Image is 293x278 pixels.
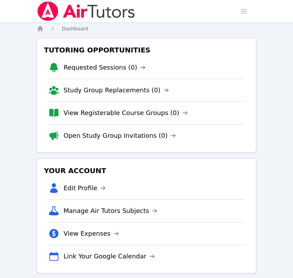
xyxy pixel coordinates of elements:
a: Edit Profile [64,183,106,193]
a: Study Group Replacements (0) [64,85,169,95]
a: View Registerable Course Groups (0) [64,108,188,118]
span: Dashboard [62,26,88,31]
a: Link Your Google Calendar [64,251,155,261]
a: Dashboard [62,25,88,32]
h3: Tutoring Opportunities [43,44,251,56]
a: Manage Air Tutors Subjects [64,206,158,216]
img: Air Tutors [37,1,136,21]
h3: Your Account [43,164,251,177]
a: Open Study Group Invitations (0) [64,131,176,141]
a: View Expenses [64,229,119,238]
a: Requested Sessions (0) [64,63,146,72]
nav: Breadcrumb [37,25,257,32]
